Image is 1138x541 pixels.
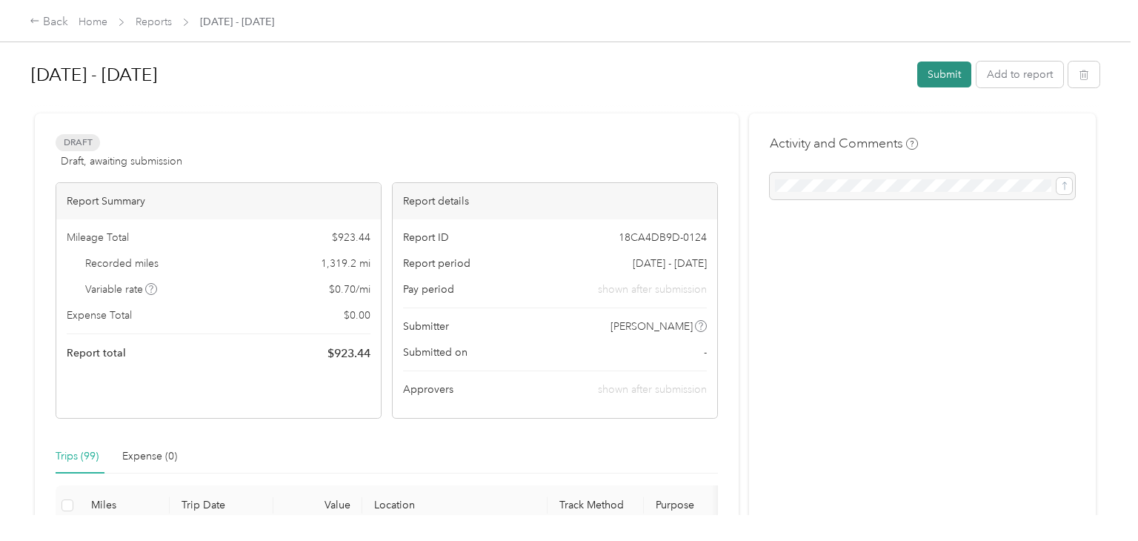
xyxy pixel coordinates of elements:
div: Trips (99) [56,448,99,465]
span: Variable rate [85,282,158,297]
span: Draft [56,134,100,151]
span: [DATE] - [DATE] [633,256,707,271]
h1: Aug 1 - 31, 2025 [31,57,907,93]
span: Recorded miles [85,256,159,271]
th: Miles [79,485,170,526]
span: Mileage Total [67,230,129,245]
span: $ 0.00 [344,308,370,323]
span: Report ID [403,230,449,245]
span: 18CA4DB9D-0124 [619,230,707,245]
span: - [704,345,707,360]
span: Report period [403,256,470,271]
span: $ 923.44 [332,230,370,245]
span: $ 923.44 [327,345,370,362]
th: Trip Date [170,485,273,526]
span: shown after submission [598,282,707,297]
span: Report total [67,345,126,361]
th: Purpose [644,485,755,526]
div: Report details [393,183,717,219]
span: Expense Total [67,308,132,323]
a: Reports [136,16,172,28]
span: shown after submission [598,383,707,396]
div: Back [30,13,68,31]
span: Draft, awaiting submission [61,153,182,169]
button: Submit [917,62,971,87]
span: Pay period [403,282,454,297]
div: Expense (0) [122,448,177,465]
span: 1,319.2 mi [321,256,370,271]
th: Value [273,485,362,526]
span: Submitted on [403,345,467,360]
span: $ 0.70 / mi [329,282,370,297]
span: Approvers [403,382,453,397]
span: [PERSON_NAME] [610,319,693,334]
th: Track Method [548,485,644,526]
th: Location [362,485,548,526]
button: Add to report [976,62,1063,87]
h4: Activity and Comments [770,134,918,153]
span: Submitter [403,319,449,334]
span: [DATE] - [DATE] [200,14,274,30]
a: Home [79,16,107,28]
div: Report Summary [56,183,381,219]
iframe: Everlance-gr Chat Button Frame [1055,458,1138,541]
